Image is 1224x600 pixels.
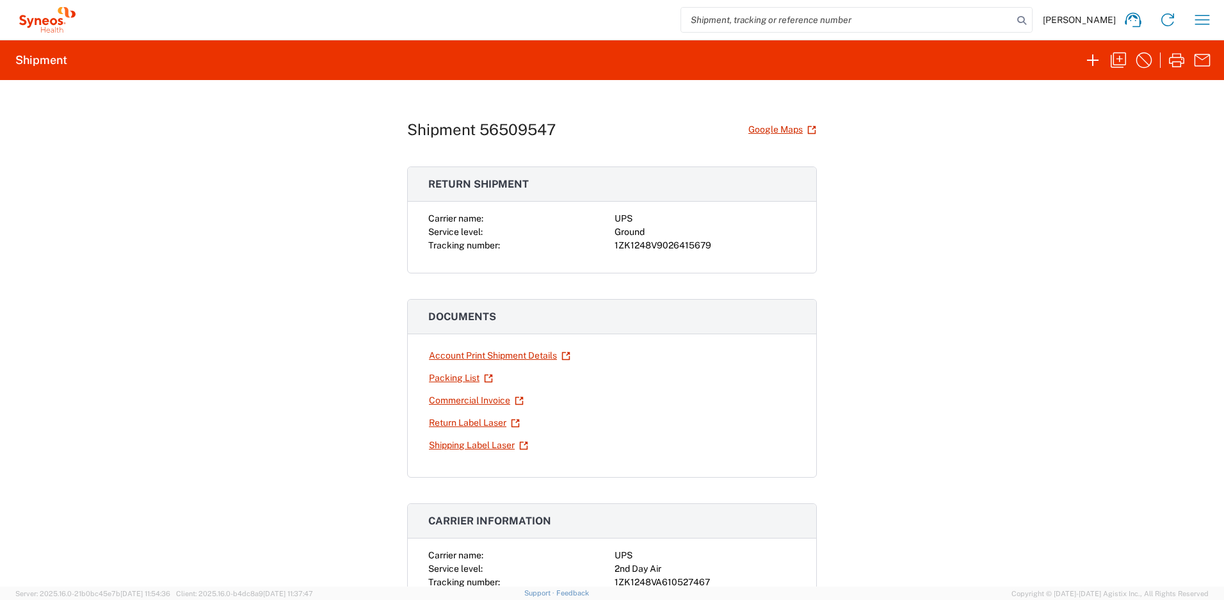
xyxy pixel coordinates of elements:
div: UPS [615,549,796,562]
span: Documents [428,311,496,323]
a: Return Label Laser [428,412,520,434]
a: Feedback [556,589,589,597]
span: Service level: [428,564,483,574]
span: Carrier information [428,515,551,527]
span: [PERSON_NAME] [1043,14,1116,26]
span: Carrier name: [428,213,483,223]
div: UPS [615,212,796,225]
h2: Shipment [15,53,67,68]
a: Packing List [428,367,494,389]
span: Tracking number: [428,577,500,587]
span: Return shipment [428,178,529,190]
span: Carrier name: [428,550,483,560]
div: 1ZK1248V9026415679 [615,239,796,252]
span: Copyright © [DATE]-[DATE] Agistix Inc., All Rights Reserved [1011,588,1209,599]
a: Account Print Shipment Details [428,345,571,367]
a: Support [524,589,556,597]
span: Service level: [428,227,483,237]
div: 1ZK1248VA610527467 [615,576,796,589]
span: [DATE] 11:37:47 [263,590,313,597]
span: [DATE] 11:54:36 [120,590,170,597]
a: Google Maps [748,118,817,141]
input: Shipment, tracking or reference number [681,8,1013,32]
h1: Shipment 56509547 [407,120,556,139]
div: Ground [615,225,796,239]
span: Server: 2025.16.0-21b0bc45e7b [15,590,170,597]
span: Client: 2025.16.0-b4dc8a9 [176,590,313,597]
span: Tracking number: [428,240,500,250]
a: Commercial Invoice [428,389,524,412]
a: Shipping Label Laser [428,434,529,457]
div: 2nd Day Air [615,562,796,576]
